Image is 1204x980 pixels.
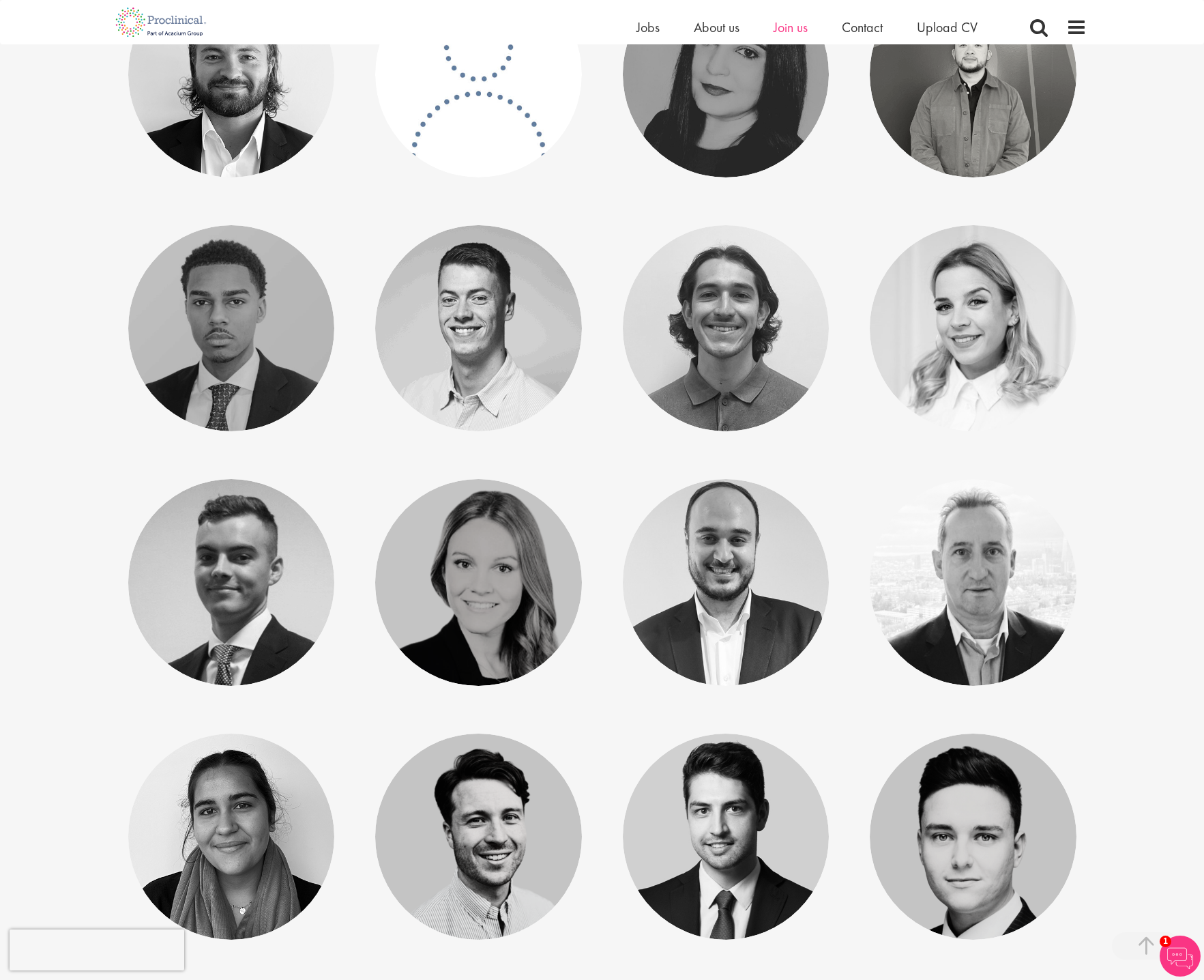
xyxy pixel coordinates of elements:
a: About us [694,18,739,36]
a: Upload CV [917,18,978,36]
a: Contact [842,18,883,36]
a: Join us [774,18,808,36]
a: Jobs [636,18,660,36]
img: Chatbot [1160,936,1201,977]
span: 1 [1160,936,1171,947]
iframe: reCAPTCHA [10,929,184,970]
